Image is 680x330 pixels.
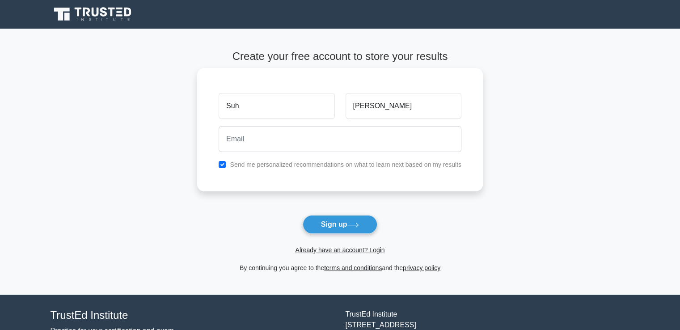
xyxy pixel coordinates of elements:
[403,264,440,271] a: privacy policy
[51,309,335,322] h4: TrustEd Institute
[192,262,488,273] div: By continuing you agree to the and the
[295,246,384,254] a: Already have an account? Login
[303,215,378,234] button: Sign up
[219,93,334,119] input: First name
[324,264,382,271] a: terms and conditions
[346,93,461,119] input: Last name
[197,50,483,63] h4: Create your free account to store your results
[230,161,461,168] label: Send me personalized recommendations on what to learn next based on my results
[219,126,461,152] input: Email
